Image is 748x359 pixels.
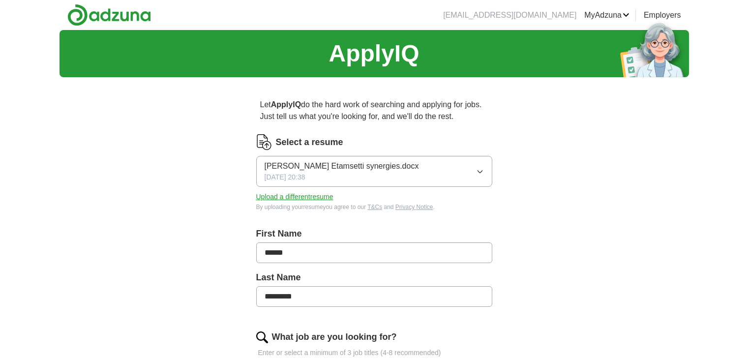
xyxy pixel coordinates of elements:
a: MyAdzuna [584,9,629,21]
img: Adzuna logo [67,4,151,26]
label: What job are you looking for? [272,330,397,344]
a: Privacy Notice [395,204,433,210]
strong: ApplyIQ [271,100,301,109]
p: Enter or select a minimum of 3 job titles (4-8 recommended) [256,348,492,358]
label: First Name [256,227,492,240]
span: [DATE] 20:38 [265,172,305,182]
li: [EMAIL_ADDRESS][DOMAIN_NAME] [443,9,576,21]
h1: ApplyIQ [329,36,419,71]
a: Employers [644,9,681,21]
label: Last Name [256,271,492,284]
a: T&Cs [367,204,382,210]
button: Upload a differentresume [256,192,333,202]
button: [PERSON_NAME] Etamsetti synergies.docx[DATE] 20:38 [256,156,492,187]
img: CV Icon [256,134,272,150]
img: search.png [256,331,268,343]
label: Select a resume [276,136,343,149]
div: By uploading your resume you agree to our and . [256,203,492,211]
p: Let do the hard work of searching and applying for jobs. Just tell us what you're looking for, an... [256,95,492,126]
span: [PERSON_NAME] Etamsetti synergies.docx [265,160,419,172]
